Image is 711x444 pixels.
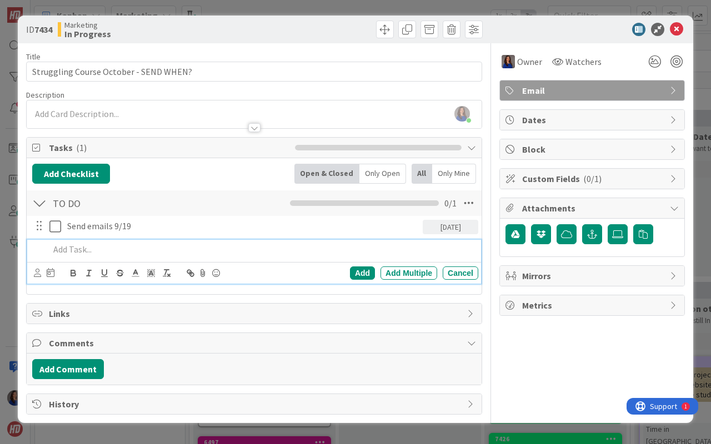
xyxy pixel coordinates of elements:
[565,55,602,68] span: Watchers
[380,266,437,280] div: Add Multiple
[522,269,664,282] span: Mirrors
[23,2,51,15] span: Support
[443,266,478,280] div: Cancel
[522,113,664,127] span: Dates
[294,164,359,184] div: Open & Closed
[49,336,462,350] span: Comments
[502,55,515,68] img: SL
[26,62,482,82] input: type card name here...
[454,106,470,122] img: jZm2DcrfbFpXbNClxeH6BBYa40Taeo4r.png
[64,21,111,29] span: Marketing
[32,359,104,379] button: Add Comment
[522,143,664,156] span: Block
[64,29,111,38] b: In Progress
[359,164,406,184] div: Only Open
[26,90,64,100] span: Description
[49,193,234,213] input: Add Checklist...
[423,220,478,234] div: [DATE]
[76,142,87,153] span: ( 1 )
[522,84,664,97] span: Email
[49,141,289,154] span: Tasks
[350,266,375,280] div: Add
[444,196,457,210] span: 0 / 1
[522,299,664,312] span: Metrics
[49,397,462,411] span: History
[412,164,432,184] div: All
[67,220,418,233] p: Send emails 9/19
[26,52,41,62] label: Title
[583,173,602,184] span: ( 0/1 )
[517,55,542,68] span: Owner
[49,307,462,320] span: Links
[26,23,52,36] span: ID
[432,164,476,184] div: Only Mine
[522,172,664,185] span: Custom Fields
[32,164,110,184] button: Add Checklist
[522,201,664,215] span: Attachments
[34,24,52,35] b: 7434
[58,4,61,13] div: 1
